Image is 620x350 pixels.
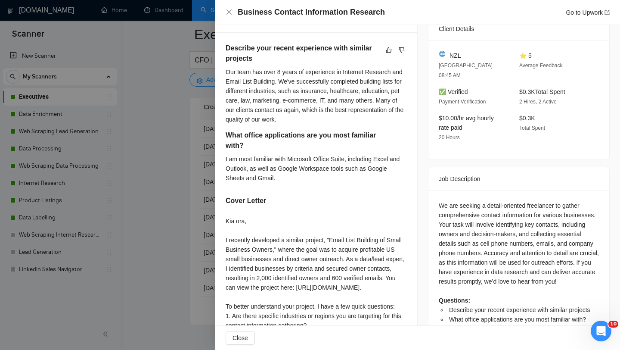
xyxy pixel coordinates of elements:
span: 10 [608,321,618,328]
span: ✅ Verified [439,88,468,95]
span: 20 Hours [439,134,460,141]
span: $10.00/hr avg hourly rate paid [439,115,494,131]
span: Close [232,333,248,343]
span: What office applications are you most familiar with? [449,316,586,323]
a: Go to Upworkexport [566,9,610,16]
span: dislike [399,47,405,53]
div: Our team has over 8 years of experience in Internet Research and Email List Building. We've succe... [226,67,407,124]
button: Close [226,9,232,16]
span: Average Feedback [519,62,563,69]
div: Job Description [439,167,599,191]
span: close [226,9,232,16]
div: I am most familiar with Microsoft Office Suite, including Excel and Outlook, as well as Google Wo... [226,154,407,183]
h5: Cover Letter [226,196,266,206]
span: $0.3K Total Spent [519,88,565,95]
h5: Describe your recent experience with similar projects [226,43,380,64]
iframe: Intercom live chat [591,321,611,341]
span: Payment Verification [439,99,486,105]
span: $0.3K [519,115,535,122]
span: like [386,47,392,53]
span: Describe your recent experience with similar projects [449,306,590,313]
strong: Questions: [439,297,470,304]
img: 🌐 [439,51,445,57]
h5: What office applications are you most familiar with? [226,130,380,151]
span: ⭐ 5 [519,52,532,59]
button: like [384,45,394,55]
span: export [604,10,610,15]
button: Close [226,331,255,345]
span: NZL [449,51,461,60]
span: Total Spent [519,125,545,131]
span: [GEOGRAPHIC_DATA] 08:45 AM [439,62,493,78]
div: We are seeking a detail-oriented freelancer to gather comprehensive contact information for vario... [439,201,599,324]
button: dislike [397,45,407,55]
div: Client Details [439,17,599,41]
span: 2 Hires, 2 Active [519,99,557,105]
h4: Business Contact Information Research [238,7,385,18]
